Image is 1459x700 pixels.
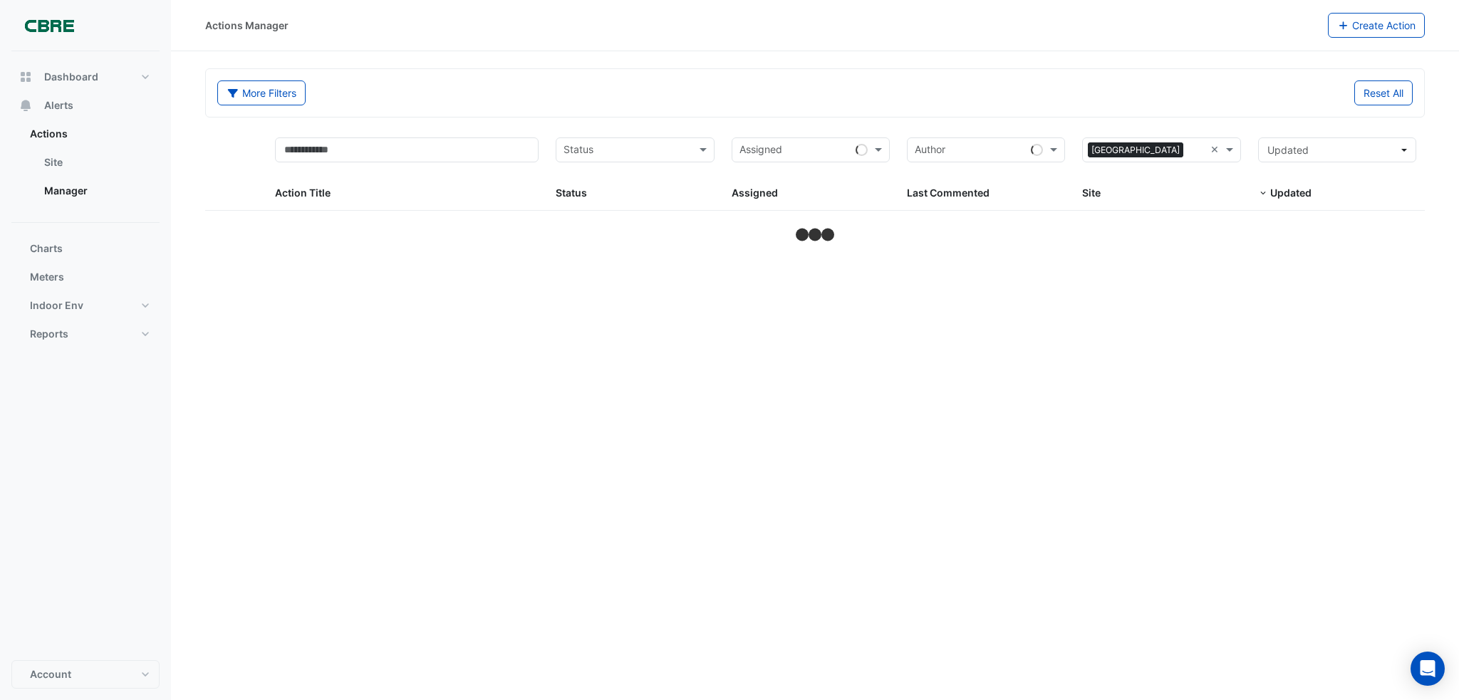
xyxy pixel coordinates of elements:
[17,11,81,40] img: Company Logo
[11,234,160,263] button: Charts
[30,241,63,256] span: Charts
[907,187,990,199] span: Last Commented
[1082,187,1101,199] span: Site
[1088,142,1183,158] span: [GEOGRAPHIC_DATA]
[33,177,160,205] a: Manager
[30,298,83,313] span: Indoor Env
[44,70,98,84] span: Dashboard
[1354,80,1413,105] button: Reset All
[275,187,331,199] span: Action Title
[19,70,33,84] app-icon: Dashboard
[1267,144,1309,156] span: Updated
[205,18,289,33] div: Actions Manager
[19,98,33,113] app-icon: Alerts
[11,63,160,91] button: Dashboard
[30,667,71,681] span: Account
[732,187,778,199] span: Assigned
[217,80,306,105] button: More Filters
[30,127,68,141] span: Actions
[11,91,160,120] button: Alerts
[30,327,68,341] span: Reports
[44,98,73,113] span: Alerts
[1328,13,1426,38] button: Create Action
[1411,652,1445,686] div: Open Intercom Messenger
[1258,137,1416,162] button: Updated
[11,660,160,689] button: Account
[11,120,160,148] button: Actions
[33,148,160,177] a: Site
[1210,142,1222,158] span: Clear
[11,148,160,211] div: Actions
[11,320,160,348] button: Reports
[30,270,64,284] span: Meters
[556,187,587,199] span: Status
[11,263,160,291] button: Meters
[1270,187,1312,199] span: Updated
[11,291,160,320] button: Indoor Env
